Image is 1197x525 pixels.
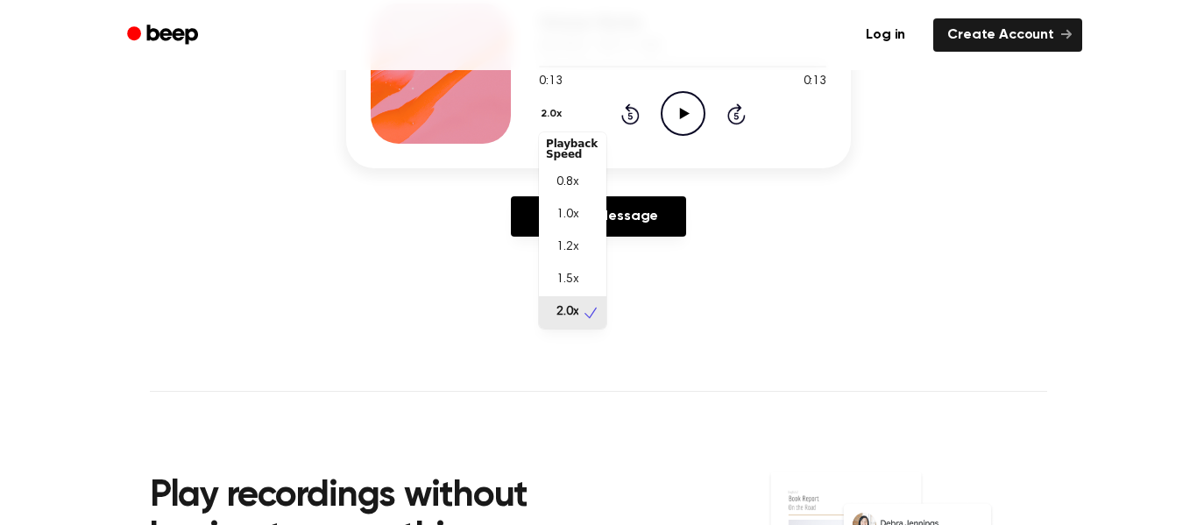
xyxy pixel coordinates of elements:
span: 0.8x [556,174,578,192]
span: 1.5x [556,271,578,289]
div: Playback Speed [539,131,606,167]
div: 2.0x [539,132,606,329]
span: 2.0x [556,303,578,322]
span: 1.2x [556,238,578,257]
button: 2.0x [539,99,568,129]
span: 1.0x [556,206,578,224]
